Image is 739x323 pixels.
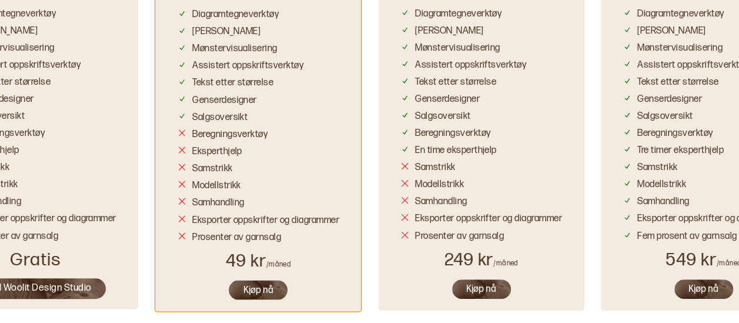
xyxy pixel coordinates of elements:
[637,94,702,106] div: Genserdesigner
[637,128,713,140] div: Beregningsverktøy
[637,111,693,123] div: Salgsoversikt
[415,162,455,174] div: Samstrikk
[415,25,483,38] div: [PERSON_NAME]
[415,94,480,106] div: Genserdesigner
[415,179,464,191] div: Modellstrikk
[637,196,689,208] div: Samhandling
[266,259,291,269] div: /måned
[10,248,61,272] div: Gratis
[444,248,519,272] div: 249 kr
[192,231,281,244] div: Prosenter av garnsalg
[451,278,512,300] button: Kjøp nå
[192,60,303,72] div: Assistert oppskriftsverktøy
[415,8,501,21] div: Diagramtegneverktøy
[192,9,279,21] div: Diagramtegneverktøy
[637,25,705,38] div: [PERSON_NAME]
[192,77,273,89] div: Tekst etter størrelse
[673,278,734,300] button: Kjøp nå
[415,128,490,140] div: Beregningsverktøy
[415,213,562,225] div: Eksporter oppskrifter og diagrammer
[637,179,686,191] div: Modellstrikk
[637,42,723,55] div: Mønstervisualisering
[415,231,504,243] div: Prosenter av garnsalg
[192,197,244,209] div: Samhandling
[228,279,289,301] button: Kjøp nå
[192,162,232,175] div: Samstrikk
[192,145,242,158] div: Eksperthjelp
[415,42,500,55] div: Mønstervisualisering
[415,145,497,157] div: En time eksperthjelp
[192,128,267,141] div: Beregningsverktøy
[415,59,526,72] div: Assistert oppskriftsverktøy
[192,179,241,192] div: Modellstrikk
[415,76,496,89] div: Tekst etter størrelse
[637,231,737,243] div: Fem prosent av garnsalg
[415,111,470,123] div: Salgsoversikt
[637,76,718,89] div: Tekst etter størrelse
[637,145,724,157] div: Tre timer eksperthjelp
[192,214,339,227] div: Eksporter oppskrifter og diagrammer
[226,249,291,272] div: 49 kr
[192,111,248,124] div: Salgsoversikt
[192,43,277,55] div: Mønstervisualisering
[192,26,260,38] div: [PERSON_NAME]
[637,162,677,174] div: Samstrikk
[415,196,467,208] div: Samhandling
[192,94,257,106] div: Genserdesigner
[493,259,518,268] div: /måned
[637,8,724,21] div: Diagramtegneverktøy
